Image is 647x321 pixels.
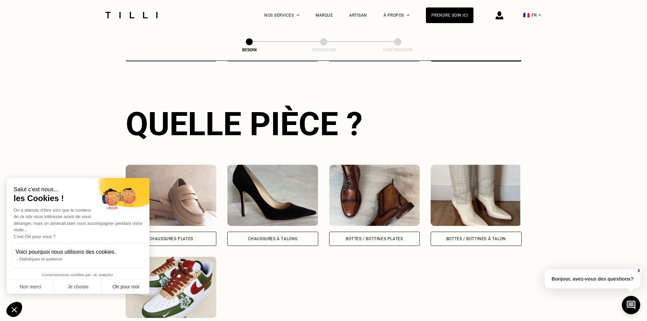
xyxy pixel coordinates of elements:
img: Tilli retouche votre Bottes / Bottines plates [329,165,420,226]
div: Quelle pièce ? [126,105,522,143]
img: Logo du service de couturière Tilli [103,12,160,18]
img: Tilli retouche votre Chaussures Plates [126,165,217,226]
div: Confirmation [364,48,432,52]
img: Menu déroulant [296,14,299,16]
div: Estimation [290,48,358,52]
div: Besoin [215,48,283,52]
span: 🇫🇷 [523,12,530,18]
img: Tilli retouche votre Sneakers [126,257,217,318]
img: Tilli retouche votre Chaussures à Talons [227,165,318,226]
div: Bottes / Bottines plates [346,237,403,241]
img: icône connexion [496,11,503,19]
button: X [635,267,642,274]
img: Menu déroulant à propos [407,14,410,16]
p: Bonjour, avez-vous des questions? [545,269,641,288]
img: menu déroulant [538,14,541,16]
a: Artisan [349,13,367,18]
img: Tilli retouche votre Bottes / Bottines à talon [431,165,522,226]
div: Chaussures Plates [149,237,193,241]
div: Chaussures à Talons [248,237,298,241]
a: Marque [316,13,333,18]
div: Bottes / Bottines à talon [446,237,506,241]
a: Prendre soin ici [426,7,473,23]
